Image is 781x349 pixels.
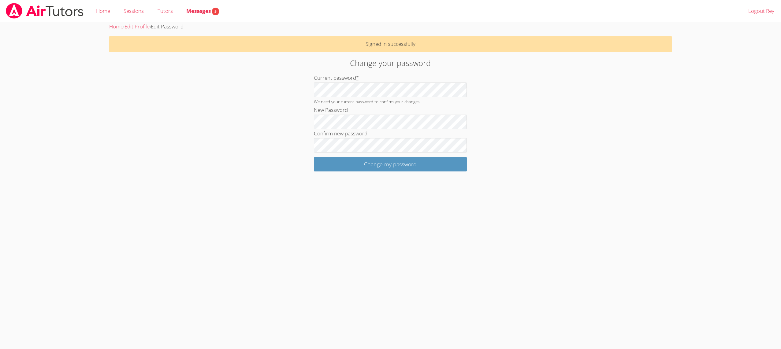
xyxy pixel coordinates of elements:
[314,157,467,171] input: Change my password
[314,130,367,137] label: Confirm new password
[125,23,150,30] a: Edit Profile
[151,23,184,30] span: Edit Password
[356,74,359,81] abbr: required
[314,106,348,113] label: New Password
[212,8,219,15] span: 5
[314,99,419,105] small: We need your current password to confirm your changes
[109,23,123,30] a: Home
[186,7,219,14] span: Messages
[109,22,671,31] div: › ›
[314,74,359,81] label: Current password
[109,36,671,52] p: Signed in successfully
[180,57,601,69] h2: Change your password
[5,3,84,19] img: airtutors_banner-c4298cdbf04f3fff15de1276eac7730deb9818008684d7c2e4769d2f7ddbe033.png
